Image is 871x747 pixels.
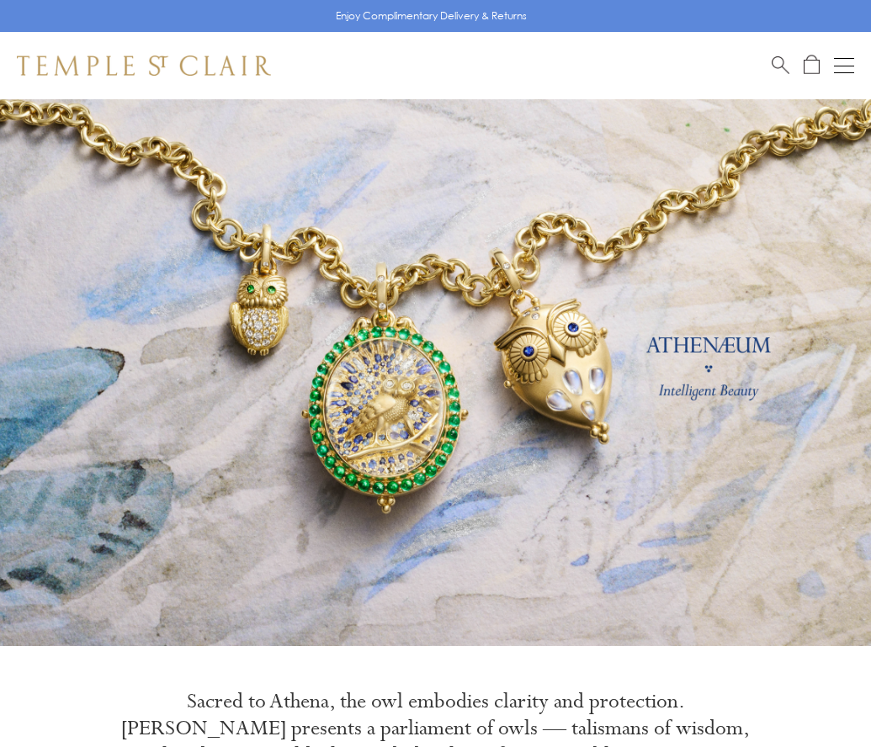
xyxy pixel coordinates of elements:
button: Open navigation [834,56,854,76]
p: Enjoy Complimentary Delivery & Returns [336,8,527,24]
img: Temple St. Clair [17,56,271,76]
a: Search [772,55,789,76]
a: Open Shopping Bag [804,55,820,76]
